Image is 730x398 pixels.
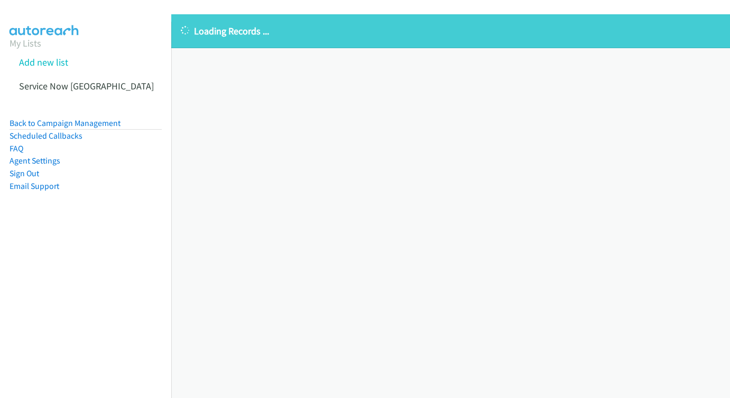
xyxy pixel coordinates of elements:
[19,56,68,68] a: Add new list
[10,131,82,141] a: Scheduled Callbacks
[10,168,39,178] a: Sign Out
[10,156,60,166] a: Agent Settings
[10,37,41,49] a: My Lists
[10,181,59,191] a: Email Support
[10,143,23,153] a: FAQ
[19,80,154,92] a: Service Now [GEOGRAPHIC_DATA]
[181,24,720,38] p: Loading Records ...
[10,118,121,128] a: Back to Campaign Management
